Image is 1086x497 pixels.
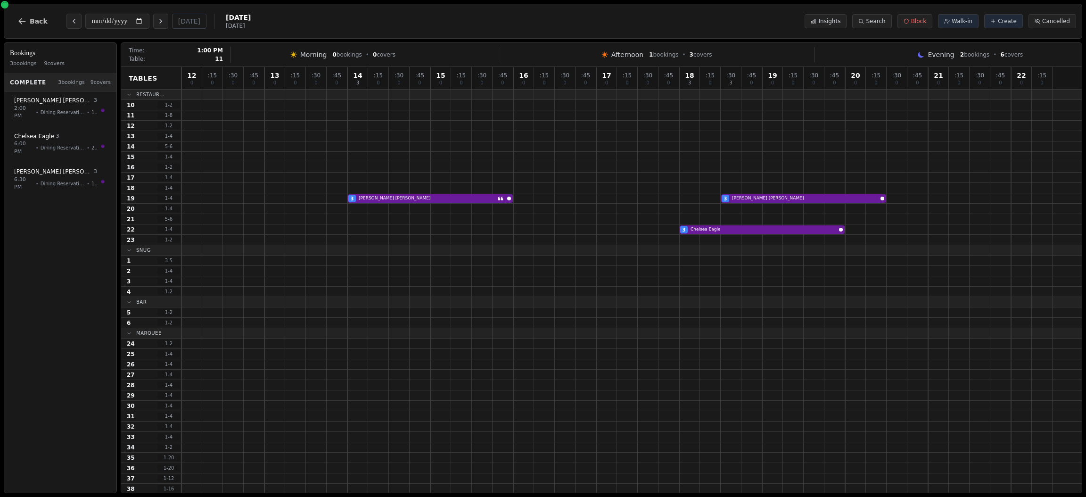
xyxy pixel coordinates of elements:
span: 0 [294,81,296,85]
button: [DATE] [172,14,206,29]
span: 37 [127,475,135,482]
button: Search [852,14,891,28]
span: 0 [563,81,566,85]
span: 1 - 4 [157,195,180,202]
svg: Customer message [498,196,503,201]
span: 0 [332,51,336,58]
span: 0 [335,81,338,85]
button: Create [984,14,1023,28]
span: : 30 [726,73,735,78]
span: 36 [127,464,135,472]
span: 1 - 20 [157,464,180,472]
span: 6 [127,319,131,327]
span: 0 [854,81,857,85]
span: 0 [667,81,670,85]
span: Create [998,17,1017,25]
span: 0 [211,81,214,85]
span: Bar [136,298,147,306]
span: 16 [519,72,528,79]
span: : 15 [706,73,715,78]
span: 0 [397,81,400,85]
span: Complete [10,79,46,86]
span: : 15 [374,73,383,78]
span: Time: [129,47,144,54]
span: Chelsea Eagle [14,133,54,140]
button: Insights [805,14,847,28]
span: 3 [683,226,686,233]
span: : 15 [457,73,466,78]
span: 0 [377,81,379,85]
span: : 30 [892,73,901,78]
span: 1 - 8 [157,112,180,119]
span: 1 - 4 [157,205,180,212]
button: Chelsea Eagle36:00 PM•Dining Reservations•22 [8,127,113,161]
button: Walk-in [938,14,979,28]
span: 1 - 20 [157,454,180,461]
span: : 30 [809,73,818,78]
span: 35 [127,454,135,462]
span: 0 [646,81,649,85]
span: 0 [584,81,587,85]
span: • [36,180,39,187]
span: 0 [480,81,483,85]
span: 0 [957,81,960,85]
span: 23 [127,236,135,244]
span: 0 [231,81,234,85]
span: 1 - 2 [157,101,180,108]
span: 3 [94,97,97,105]
span: 1 - 4 [157,350,180,357]
span: • [366,51,369,58]
span: : 45 [498,73,507,78]
span: 2:00 PM [14,105,34,120]
span: Afternoon [611,50,643,59]
span: 1 - 4 [157,278,180,285]
span: 3 [56,133,59,141]
span: 4 [127,288,131,296]
span: covers [373,51,395,58]
span: : 45 [332,73,341,78]
span: 38 [127,485,135,493]
span: • [87,180,90,187]
span: : 45 [747,73,756,78]
span: 12 [187,72,196,79]
span: : 30 [975,73,984,78]
span: 1 - 4 [157,361,180,368]
span: 9 covers [90,79,111,87]
span: 32 [127,423,135,431]
span: covers [690,51,712,58]
span: [DATE] [226,22,251,30]
span: 25 [127,350,135,358]
span: 16 [127,164,135,171]
span: 3 [94,168,97,176]
span: 1 - 4 [157,267,180,274]
span: 0 [1040,81,1043,85]
span: 15 [436,72,445,79]
span: 0 [314,81,317,85]
span: 3 [690,51,693,58]
span: 2 [127,267,131,275]
span: 0 [543,81,545,85]
span: 0 [895,81,898,85]
span: 19 [768,72,777,79]
span: 1 - 2 [157,164,180,171]
span: 28 [127,381,135,389]
span: 27 [127,371,135,379]
span: 22 [127,226,135,233]
span: 18 [685,72,694,79]
span: • [993,51,996,58]
span: covers [1000,51,1023,58]
span: Chelsea Eagle [691,226,837,233]
span: Table: [129,55,145,63]
span: 18 [127,184,135,192]
span: 17 [127,174,135,182]
span: 10 [127,101,135,109]
span: 33 [127,433,135,441]
span: 13 [270,72,279,79]
span: 0 [605,81,608,85]
span: 5 - 6 [157,215,180,223]
span: 22 [1017,72,1026,79]
span: • [683,51,686,58]
button: Back [10,10,55,33]
span: • [36,144,39,151]
span: 0 [1020,81,1023,85]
